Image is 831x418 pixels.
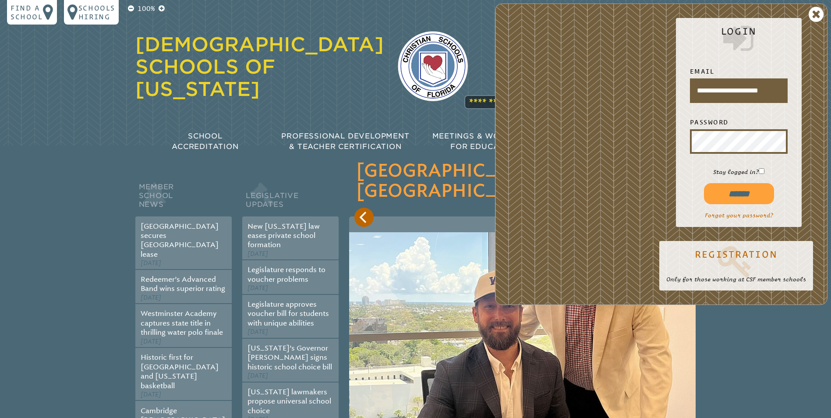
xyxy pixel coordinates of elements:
[690,117,788,128] label: Password
[141,222,219,259] a: [GEOGRAPHIC_DATA] secures [GEOGRAPHIC_DATA] lease
[248,250,268,258] span: [DATE]
[136,4,157,14] p: 100%
[141,309,223,337] a: Westminster Academy captures state title in thrilling water polo finale
[172,132,238,151] span: School Accreditation
[281,132,409,151] span: Professional Development & Teacher Certification
[683,26,795,56] h2: Login
[135,181,232,216] h2: Member School News
[248,388,331,415] a: [US_STATE] lawmakers propose universal school choice
[690,66,788,77] label: Email
[78,4,115,21] p: Schools Hiring
[248,266,325,283] a: Legislature responds to voucher problems
[141,294,161,301] span: [DATE]
[141,391,161,398] span: [DATE]
[248,284,268,292] span: [DATE]
[482,37,696,107] p: The agency that [US_STATE]’s [DEMOGRAPHIC_DATA] schools rely on for best practices in accreditati...
[141,353,219,390] a: Historic first for [GEOGRAPHIC_DATA] and [US_STATE] basketball
[242,181,339,216] h2: Legislative Updates
[141,275,225,293] a: Redeemer’s Advanced Band wins superior rating
[432,132,539,151] span: Meetings & Workshops for Educators
[666,244,806,279] a: Registration
[248,300,329,327] a: Legislature approves voucher bill for students with unique abilities
[666,275,806,283] p: Only for those working at CSF member schools
[135,33,384,100] a: [DEMOGRAPHIC_DATA] Schools of [US_STATE]
[141,338,161,345] span: [DATE]
[248,372,268,379] span: [DATE]
[354,208,374,227] button: Previous
[683,168,795,176] p: Stay logged in?
[11,4,43,21] p: Find a school
[248,222,320,249] a: New [US_STATE] law eases private school formation
[248,344,332,371] a: [US_STATE]’s Governor [PERSON_NAME] signs historic school choice bill
[141,259,161,267] span: [DATE]
[248,328,268,336] span: [DATE]
[356,161,689,202] h3: [GEOGRAPHIC_DATA] secures [GEOGRAPHIC_DATA] lease
[705,212,773,219] a: Forgot your password?
[398,31,468,101] img: csf-logo-web-colors.png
